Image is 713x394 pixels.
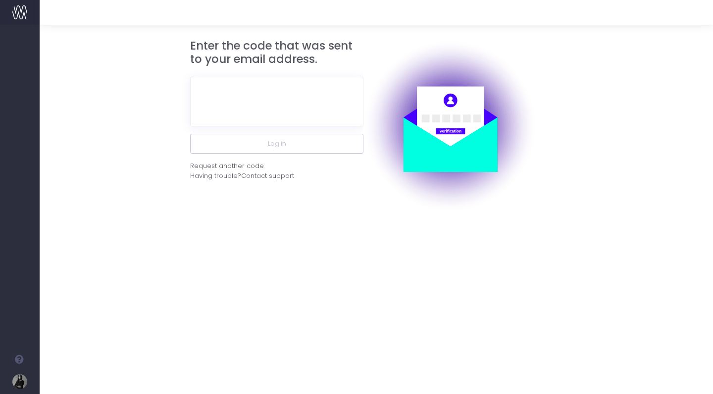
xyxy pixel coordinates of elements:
[190,171,363,181] div: Having trouble?
[363,39,537,213] img: auth.png
[190,134,363,154] button: Log in
[12,374,27,389] img: images/default_profile_image.png
[190,39,363,66] h3: Enter the code that was sent to your email address.
[190,161,264,171] div: Request another code
[241,171,294,181] span: Contact support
